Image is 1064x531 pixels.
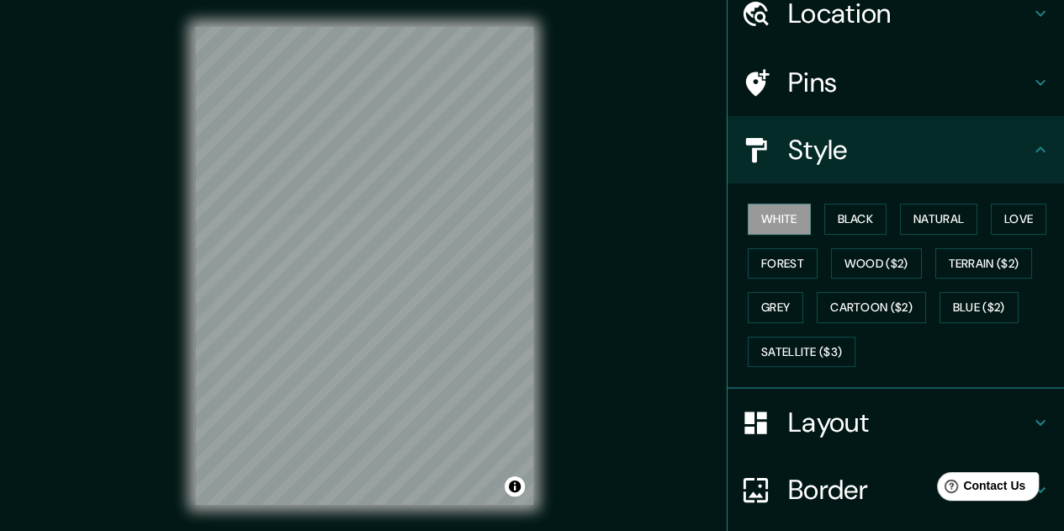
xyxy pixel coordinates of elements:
[788,133,1030,167] h4: Style
[900,204,977,235] button: Natural
[991,204,1046,235] button: Love
[728,389,1064,456] div: Layout
[788,66,1030,99] h4: Pins
[935,248,1033,279] button: Terrain ($2)
[728,49,1064,116] div: Pins
[824,204,887,235] button: Black
[817,292,926,323] button: Cartoon ($2)
[914,465,1045,512] iframe: Help widget launcher
[748,204,811,235] button: White
[505,476,525,496] button: Toggle attribution
[748,337,855,368] button: Satellite ($3)
[788,473,1030,507] h4: Border
[728,456,1064,523] div: Border
[748,292,803,323] button: Grey
[940,292,1019,323] button: Blue ($2)
[788,406,1030,439] h4: Layout
[195,27,533,505] canvas: Map
[748,248,818,279] button: Forest
[831,248,922,279] button: Wood ($2)
[728,116,1064,183] div: Style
